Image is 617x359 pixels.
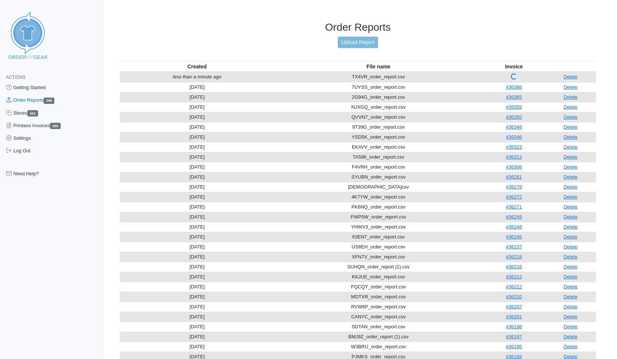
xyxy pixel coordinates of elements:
[120,132,274,142] td: [DATE]
[120,302,274,312] td: [DATE]
[120,312,274,322] td: [DATE]
[564,134,578,140] a: Delete
[274,112,483,122] td: QVVN7_order_report.csv
[506,114,522,120] a: #36350
[564,174,578,180] a: Delete
[274,102,483,112] td: NJXGQ_order_report.csv
[50,123,61,129] span: 395
[274,142,483,152] td: EKAVV_order_report.csv
[564,254,578,260] a: Delete
[564,124,578,130] a: Delete
[506,344,522,349] a: #36195
[506,84,522,90] a: #36386
[506,274,522,280] a: #36213
[564,194,578,200] a: Delete
[483,61,545,72] th: Invoice
[274,92,483,102] td: 2G94G_order_report.csv
[564,264,578,270] a: Delete
[506,224,522,230] a: #36248
[564,294,578,299] a: Delete
[120,162,274,172] td: [DATE]
[506,234,522,240] a: #36245
[274,212,483,222] td: FWP5W_order_report.csv
[120,142,274,152] td: [DATE]
[506,184,522,190] a: #36278
[120,222,274,232] td: [DATE]
[274,192,483,202] td: 4K7YW_order_report.csv
[564,144,578,150] a: Delete
[564,84,578,90] a: Delete
[564,284,578,289] a: Delete
[120,322,274,332] td: [DATE]
[506,324,522,329] a: #36198
[506,204,522,210] a: #36271
[506,194,522,200] a: #36272
[274,152,483,162] td: TA586_order_report.csv
[564,234,578,240] a: Delete
[274,61,483,72] th: File name
[274,312,483,322] td: CANYC_order_report.csv
[274,302,483,312] td: RVW6P_order_report.csv
[120,282,274,292] td: [DATE]
[564,94,578,100] a: Delete
[564,104,578,110] a: Delete
[120,292,274,302] td: [DATE]
[564,154,578,160] a: Delete
[564,244,578,250] a: Delete
[564,274,578,280] a: Delete
[564,224,578,230] a: Delete
[564,344,578,349] a: Delete
[120,82,274,92] td: [DATE]
[506,264,522,270] a: #36216
[506,144,522,150] a: #36323
[274,342,483,352] td: W3BRU_order_report.csv
[564,324,578,329] a: Delete
[506,104,522,110] a: #36359
[564,204,578,210] a: Delete
[120,72,274,82] td: less than a minute ago
[506,214,522,220] a: #36249
[506,134,522,140] a: #36346
[506,334,522,339] a: #36197
[506,94,522,100] a: #36365
[120,122,274,132] td: [DATE]
[120,182,274,192] td: [DATE]
[506,124,522,130] a: #36348
[120,192,274,202] td: [DATE]
[44,98,54,104] span: 396
[506,314,522,319] a: #36201
[120,112,274,122] td: [DATE]
[564,164,578,170] a: Delete
[506,284,522,289] a: #36212
[564,114,578,120] a: Delete
[564,314,578,319] a: Delete
[274,282,483,292] td: FQCQY_order_report.csv
[506,244,522,250] a: #36237
[274,272,483,282] td: KKJUE_order_report.csv
[120,332,274,342] td: [DATE]
[274,72,483,82] td: TX4VR_order_report.csv
[274,202,483,212] td: PK6NQ_order_report.csv
[6,75,26,80] span: Actions
[564,334,578,339] a: Delete
[120,102,274,112] td: [DATE]
[338,37,378,48] a: Upload Report
[274,162,483,172] td: F4VRH_order_report.csv
[564,74,578,79] a: Delete
[274,172,483,182] td: SYUBN_order_report.csv
[564,184,578,190] a: Delete
[274,322,483,332] td: SDTAN_order_report.csv
[274,242,483,252] td: US8EH_order_report.csv
[274,82,483,92] td: 7UYSS_order_report.csv
[120,272,274,282] td: [DATE]
[506,174,522,180] a: #36281
[274,262,483,272] td: SUHQN_order_report (1).csv
[506,164,522,170] a: #36306
[120,262,274,272] td: [DATE]
[274,132,483,142] td: YSD5K_order_report.csv
[274,332,483,342] td: BMJ9Z_order_report (1).csv
[120,232,274,242] td: [DATE]
[564,304,578,309] a: Delete
[120,252,274,262] td: [DATE]
[274,292,483,302] td: MDTXR_order_report.csv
